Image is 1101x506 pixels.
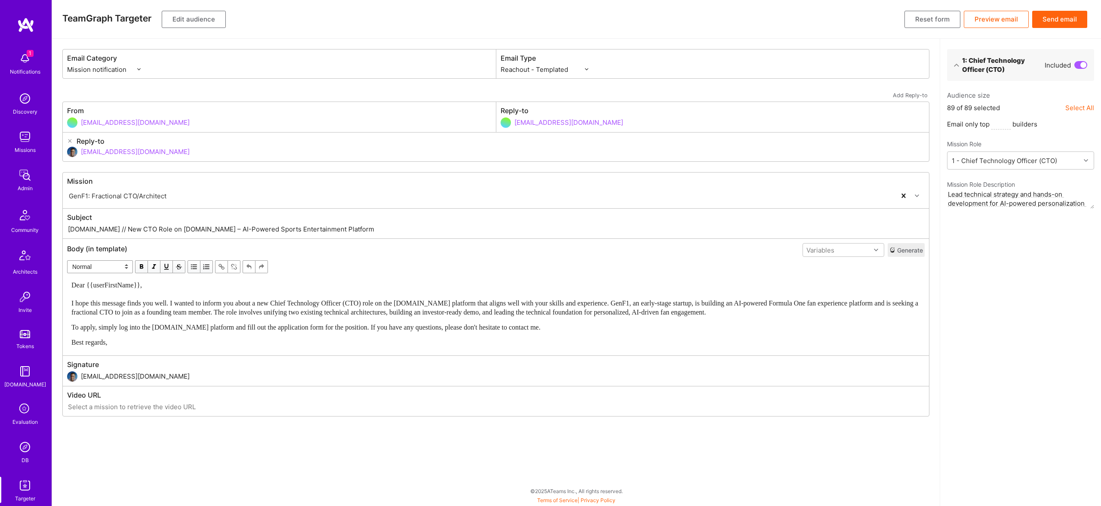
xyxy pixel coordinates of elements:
[10,67,40,76] div: Notifications
[16,438,34,456] img: Admin Search
[69,191,166,201] div: GenF1: Fractional CTO/Architect
[537,497,615,503] span: |
[81,111,492,133] input: Add an address...
[1045,61,1087,70] div: Included
[947,103,1000,112] p: 89 of 89 selected
[67,177,925,186] label: Mission
[947,91,1094,100] p: Audience size
[18,184,33,193] div: Admin
[16,90,34,107] img: discovery
[16,128,34,145] img: teamwork
[12,417,38,426] div: Evaluation
[22,456,29,465] div: DB
[67,371,77,382] img: User Avatar
[514,111,925,133] input: Add an address...
[16,477,34,494] img: Skill Targeter
[964,11,1029,28] button: Preview email
[81,365,925,387] input: Select one user
[501,54,925,63] label: Email Type
[67,224,925,234] input: Enter subject
[17,401,33,417] i: icon SelectionTeam
[891,89,929,102] button: Add Reply-to
[874,248,878,252] i: icon Chevron
[13,267,37,276] div: Architects
[806,246,834,255] div: Variables
[135,260,148,273] button: Bold
[954,62,959,68] i: icon ArrowDown
[16,50,34,67] img: bell
[68,277,924,351] div: Edit text
[888,243,925,257] button: Generate
[200,260,213,273] button: OL
[71,339,108,346] span: Best regards,
[255,260,268,273] button: Redo
[71,281,920,316] span: Dear {{userFirstName}}, I hope this message finds you well. I wanted to inform you about a new Ch...
[17,17,34,33] img: logo
[16,288,34,305] img: Invite
[962,56,1045,74] div: 1: Chief Technology Officer (CTO)
[173,260,185,273] button: Strikethrough
[952,156,1057,165] div: 1 - Chief Technology Officer (CTO)
[947,140,981,148] label: Mission Role
[67,260,133,273] select: Block type
[16,342,34,351] div: Tokens
[537,497,578,503] a: Terms of Service
[67,213,925,222] label: Subject
[13,107,37,116] div: Discovery
[15,494,35,503] div: Targeter
[27,50,34,57] span: 1
[581,497,615,503] a: Privacy Policy
[188,260,200,273] button: UL
[67,402,925,412] input: Select a mission to retrieve the video URL
[947,189,1094,209] textarea: Lead technical strategy and hands-on development for AI-powered personalization platform. Evaluat...
[243,260,255,273] button: Undo
[1032,11,1087,28] button: Send email
[67,360,925,369] label: Signature
[15,145,36,154] div: Missions
[228,260,240,273] button: Remove Link
[915,194,919,198] i: icon Chevron
[215,260,228,273] button: Link
[67,138,73,144] i: icon CloseGray
[67,260,133,273] span: Normal
[162,11,226,28] button: Edit audience
[904,11,960,28] button: Reset form
[947,180,1094,189] label: Mission Role Description
[52,480,1101,502] div: © 2025 ATeams Inc., All rights reserved.
[148,260,160,273] button: Italic
[71,324,541,331] span: To apply, simply log into the [DOMAIN_NAME] platform and fill out the application form for the po...
[15,247,35,267] img: Architects
[16,363,34,380] img: guide book
[11,225,39,234] div: Community
[947,119,1094,130] p: Email only top builders
[81,141,925,163] input: Select one address...
[889,247,895,253] i: icon CrystalBall
[20,330,30,338] img: tokens
[1084,158,1088,163] i: icon Chevron
[67,54,492,63] label: Email Category
[67,147,77,157] img: User Avatar
[1065,103,1094,112] button: Select All
[62,13,151,24] h3: TeamGraph Targeter
[77,137,105,146] label: Reply-to
[67,106,492,115] label: From
[16,167,34,184] img: admin teamwork
[4,380,46,389] div: [DOMAIN_NAME]
[67,244,127,253] label: Body (in template)
[67,391,925,400] label: Video URL
[160,260,173,273] button: Underline
[15,205,35,225] img: Community
[501,106,925,115] label: Reply-to
[18,305,32,315] div: Invite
